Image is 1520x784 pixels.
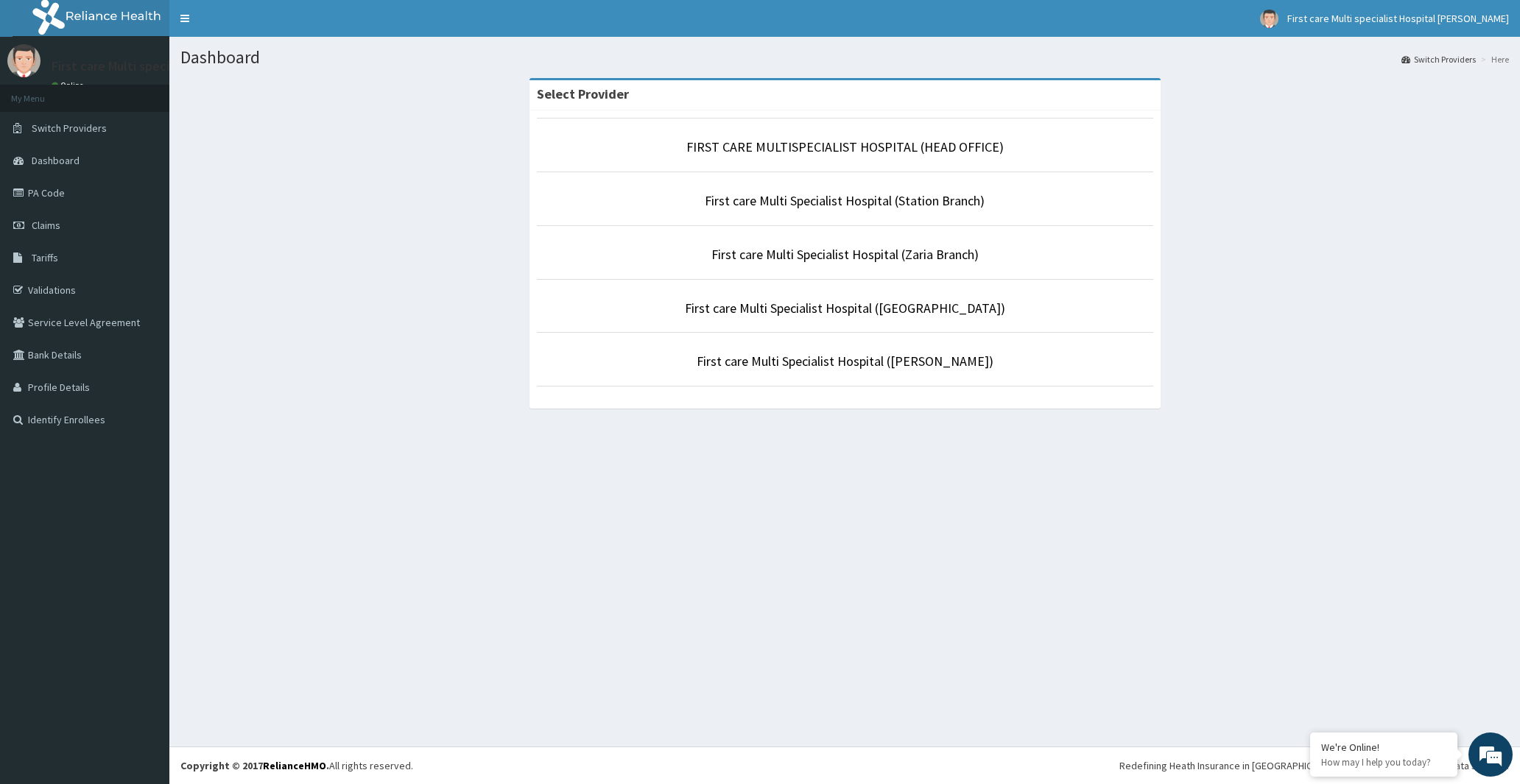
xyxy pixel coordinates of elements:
[711,246,979,263] a: First care Multi Specialist Hospital (Zaria Branch)
[52,60,345,73] p: First care Multi specialist Hospital [PERSON_NAME]
[1477,53,1509,66] li: Here
[1321,741,1446,754] div: We're Online!
[52,80,87,91] a: Online
[685,300,1005,317] a: First care Multi Specialist Hospital ([GEOGRAPHIC_DATA])
[1401,53,1476,66] a: Switch Providers
[7,44,41,77] img: User Image
[1321,756,1446,769] p: How may I help you today?
[32,121,107,135] span: Switch Providers
[697,353,993,370] a: First care Multi Specialist Hospital ([PERSON_NAME])
[32,154,80,167] span: Dashboard
[1119,758,1509,773] div: Redefining Heath Insurance in [GEOGRAPHIC_DATA] using Telemedicine and Data Science!
[169,746,1520,784] footer: All rights reserved.
[263,759,326,772] a: RelianceHMO
[1260,10,1278,28] img: User Image
[686,138,1004,155] a: FIRST CARE MULTISPECIALIST HOSPITAL (HEAD OFFICE)
[705,192,985,209] a: First care Multi Specialist Hospital (Station Branch)
[180,48,1509,67] h1: Dashboard
[32,251,58,264] span: Tariffs
[32,219,60,232] span: Claims
[180,759,329,772] strong: Copyright © 2017 .
[537,85,629,102] strong: Select Provider
[1287,12,1509,25] span: First care Multi specialist Hospital [PERSON_NAME]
